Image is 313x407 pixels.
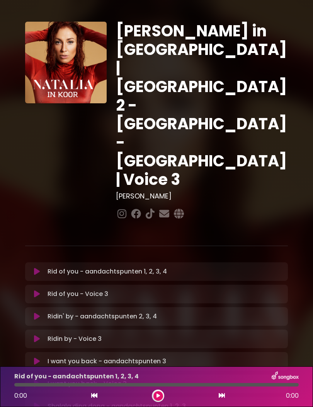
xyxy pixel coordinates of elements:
[48,334,102,344] p: Ridin by - Voice 3
[48,267,167,276] p: Rid of you - aandachtspunten 1, 2, 3, 4
[116,192,288,200] h3: [PERSON_NAME]
[14,391,27,400] span: 0:00
[25,22,107,103] img: YTVS25JmS9CLUqXqkEhs
[48,312,157,321] p: Ridin' by - aandachtspunten 2, 3, 4
[48,289,108,299] p: Rid of you - Voice 3
[286,391,299,400] span: 0:00
[48,357,166,366] p: I want you back - aandachtspunten 3
[272,371,299,381] img: songbox-logo-white.png
[14,372,139,381] p: Rid of you - aandachtspunten 1, 2, 3, 4
[116,22,288,189] h1: [PERSON_NAME] in [GEOGRAPHIC_DATA] | [GEOGRAPHIC_DATA] 2 - [GEOGRAPHIC_DATA] - [GEOGRAPHIC_DATA] ...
